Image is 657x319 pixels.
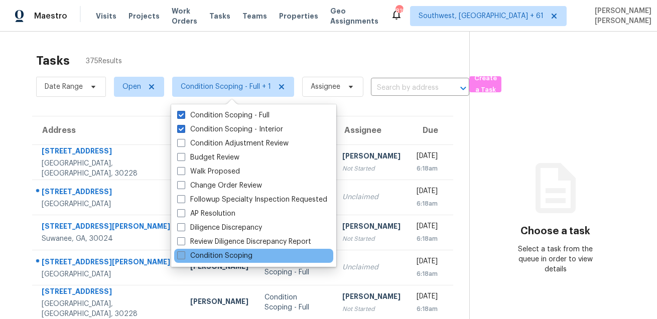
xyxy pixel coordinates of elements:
span: Teams [242,11,267,21]
span: Tasks [209,13,230,20]
div: [PERSON_NAME] [190,261,248,274]
label: Change Order Review [177,181,262,191]
label: Review Diligence Discrepancy Report [177,237,311,247]
span: Geo Assignments [330,6,378,26]
h2: Tasks [36,56,70,66]
div: Unclaimed [342,262,401,272]
div: [DATE] [417,151,438,164]
label: Budget Review [177,152,239,163]
div: Unclaimed [342,192,401,202]
div: 6:18am [417,199,438,209]
span: Properties [279,11,318,21]
div: [STREET_ADDRESS] [42,146,174,158]
label: Condition Scoping - Full [177,110,270,120]
div: 6:18am [417,234,438,244]
div: 819 [396,6,403,16]
label: AP Resolution [177,209,235,219]
div: [GEOGRAPHIC_DATA], [GEOGRAPHIC_DATA], 30228 [42,299,174,319]
th: Address [32,116,182,144]
span: Southwest, [GEOGRAPHIC_DATA] + 61 [419,11,544,21]
h3: Choose a task [520,226,590,236]
span: Projects [128,11,160,21]
div: 6:18am [417,164,438,174]
span: Date Range [45,82,83,92]
th: Due [409,116,453,144]
div: Not Started [342,164,401,174]
div: 6:18am [417,269,438,279]
span: Work Orders [172,6,197,26]
div: [STREET_ADDRESS][PERSON_NAME] [42,257,174,269]
label: Followup Specialty Inspection Requested [177,195,327,205]
div: Condition Scoping - Full [265,292,326,312]
div: [DATE] [417,186,438,199]
label: Condition Adjustment Review [177,138,289,148]
label: Condition Scoping [177,251,252,261]
div: [PERSON_NAME] [190,296,248,309]
button: Create a Task [469,76,501,92]
input: Search by address [371,80,441,96]
div: [GEOGRAPHIC_DATA] [42,269,174,279]
span: 375 Results [86,56,122,66]
span: Assignee [311,82,340,92]
div: Not Started [342,234,401,244]
span: Maestro [34,11,67,21]
div: [DATE] [417,256,438,269]
div: [PERSON_NAME] [342,291,401,304]
span: Condition Scoping - Full + 1 [181,82,271,92]
div: [STREET_ADDRESS] [42,187,174,199]
label: Walk Proposed [177,167,240,177]
div: [GEOGRAPHIC_DATA] [42,199,174,209]
label: Diligence Discrepancy [177,223,262,233]
div: Select a task from the queue in order to view details [512,244,598,274]
div: [PERSON_NAME] [342,221,401,234]
span: Visits [96,11,116,21]
span: [PERSON_NAME] [PERSON_NAME] [591,6,651,26]
th: Assignee [334,116,409,144]
div: [DATE] [417,221,438,234]
button: Open [456,81,470,95]
div: Condition Scoping - Full [265,257,326,277]
div: [GEOGRAPHIC_DATA], [GEOGRAPHIC_DATA], 30228 [42,158,174,179]
div: Not Started [342,304,401,314]
span: Create a Task [474,73,496,96]
div: [PERSON_NAME] [342,151,401,164]
div: [DATE] [417,291,438,304]
label: Condition Scoping - Interior [177,124,283,134]
div: [STREET_ADDRESS][PERSON_NAME] [42,221,174,234]
span: Open [122,82,141,92]
div: Suwanee, GA, 30024 [42,234,174,244]
div: 6:18am [417,304,438,314]
div: [STREET_ADDRESS] [42,286,174,299]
